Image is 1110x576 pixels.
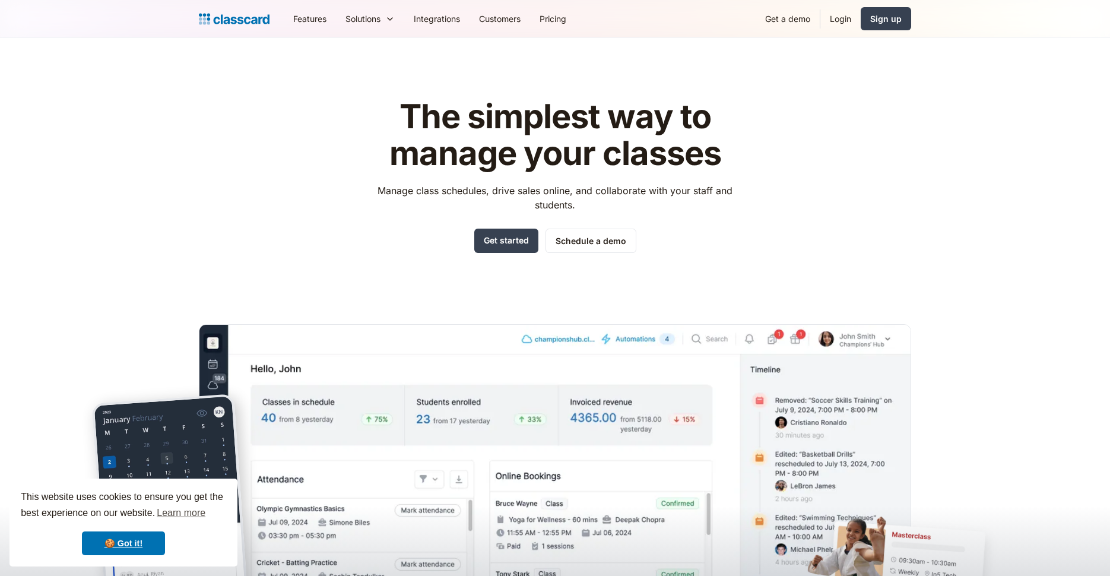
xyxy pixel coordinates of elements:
a: Get started [474,229,538,253]
h1: The simplest way to manage your classes [367,99,744,172]
a: Login [820,5,861,32]
a: Customers [470,5,530,32]
a: Features [284,5,336,32]
a: Sign up [861,7,911,30]
a: Schedule a demo [546,229,636,253]
div: cookieconsent [9,479,237,566]
a: home [199,11,269,27]
a: Get a demo [756,5,820,32]
a: Pricing [530,5,576,32]
div: Sign up [870,12,902,25]
div: Solutions [336,5,404,32]
p: Manage class schedules, drive sales online, and collaborate with your staff and students. [367,183,744,212]
a: Integrations [404,5,470,32]
a: learn more about cookies [155,504,207,522]
span: This website uses cookies to ensure you get the best experience on our website. [21,490,226,522]
div: Solutions [345,12,380,25]
a: dismiss cookie message [82,531,165,555]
